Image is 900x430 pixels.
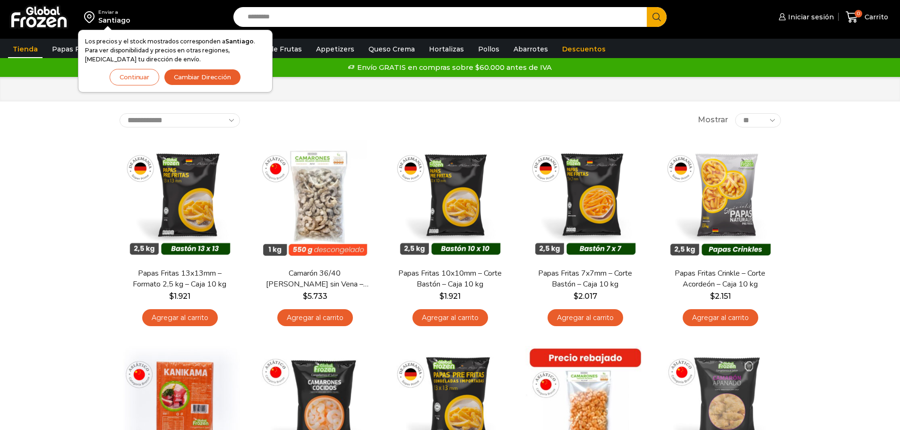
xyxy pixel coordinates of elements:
a: Camarón 36/40 [PERSON_NAME] sin Vena – Bronze – Caja 10 kg [260,268,369,290]
bdi: 2.151 [710,292,731,301]
select: Pedido de la tienda [120,113,240,127]
bdi: 5.733 [303,292,327,301]
a: 0 Carrito [843,6,891,28]
button: Cambiar Dirección [164,69,241,85]
a: Abarrotes [509,40,553,58]
span: $ [710,292,715,301]
span: $ [303,292,308,301]
a: Queso Crema [364,40,420,58]
a: Hortalizas [424,40,469,58]
a: Papas Fritas 13x13mm – Formato 2,5 kg – Caja 10 kg [125,268,234,290]
span: Iniciar sesión [786,12,834,22]
button: Continuar [110,69,159,85]
img: address-field-icon.svg [84,9,98,25]
strong: Santiago [225,38,254,45]
span: $ [169,292,174,301]
div: Enviar a [98,9,130,16]
span: $ [439,292,444,301]
span: Carrito [862,12,888,22]
a: Agregar al carrito: “Papas Fritas 7x7mm - Corte Bastón - Caja 10 kg” [548,309,623,327]
a: Pulpa de Frutas [243,40,307,58]
a: Appetizers [311,40,359,58]
a: Iniciar sesión [776,8,834,26]
button: Search button [647,7,667,27]
a: Agregar al carrito: “Camarón 36/40 Crudo Pelado sin Vena - Bronze - Caja 10 kg” [277,309,353,327]
a: Agregar al carrito: “Papas Fritas 10x10mm - Corte Bastón - Caja 10 kg” [412,309,488,327]
a: Agregar al carrito: “Papas Fritas 13x13mm - Formato 2,5 kg - Caja 10 kg” [142,309,218,327]
a: Papas Fritas Crinkle – Corte Acordeón – Caja 10 kg [666,268,774,290]
a: Papas Fritas 7x7mm – Corte Bastón – Caja 10 kg [531,268,639,290]
a: Descuentos [557,40,610,58]
a: Papas Fritas 10x10mm – Corte Bastón – Caja 10 kg [395,268,504,290]
bdi: 1.921 [169,292,190,301]
a: Tienda [8,40,43,58]
a: Papas Fritas [47,40,100,58]
p: Los precios y el stock mostrados corresponden a . Para ver disponibilidad y precios en otras regi... [85,37,266,64]
span: Mostrar [698,115,728,126]
div: Santiago [98,16,130,25]
a: Agregar al carrito: “Papas Fritas Crinkle - Corte Acordeón - Caja 10 kg” [683,309,758,327]
span: 0 [855,10,862,17]
span: $ [574,292,578,301]
a: Pollos [473,40,504,58]
bdi: 1.921 [439,292,461,301]
bdi: 2.017 [574,292,597,301]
